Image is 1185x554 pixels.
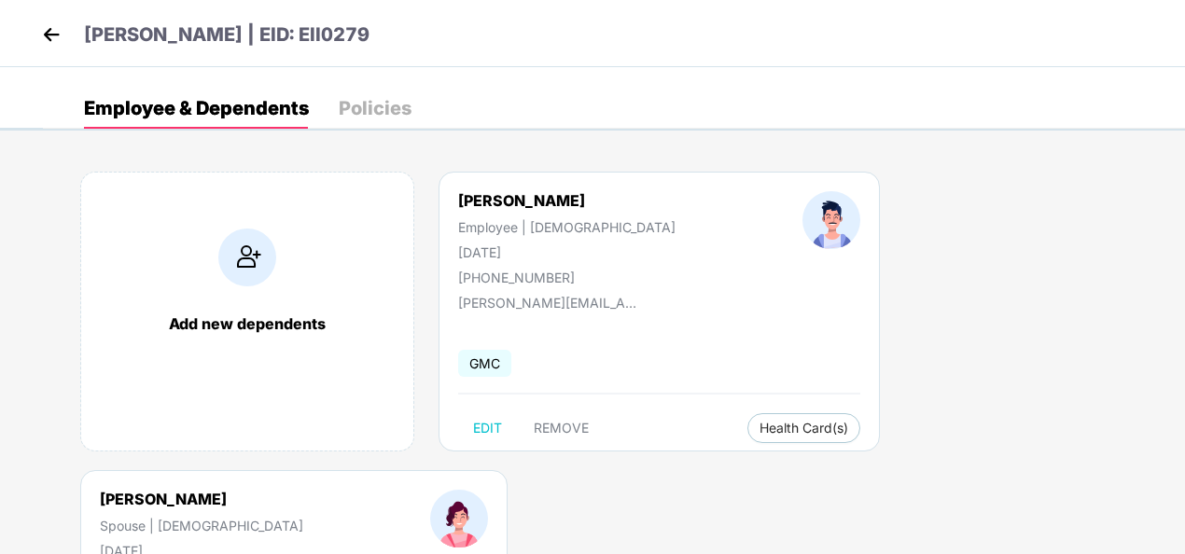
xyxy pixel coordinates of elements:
[458,350,511,377] span: GMC
[458,244,676,260] div: [DATE]
[458,270,676,285] div: [PHONE_NUMBER]
[458,295,645,311] div: [PERSON_NAME][EMAIL_ADDRESS][DOMAIN_NAME]
[84,99,309,118] div: Employee & Dependents
[458,219,676,235] div: Employee | [DEMOGRAPHIC_DATA]
[84,21,369,49] p: [PERSON_NAME] | EID: Ell0279
[760,423,848,433] span: Health Card(s)
[339,99,411,118] div: Policies
[747,413,860,443] button: Health Card(s)
[534,421,589,436] span: REMOVE
[100,314,395,333] div: Add new dependents
[430,490,488,547] img: profileImage
[519,413,604,443] button: REMOVE
[100,490,303,508] div: [PERSON_NAME]
[100,518,303,533] div: Spouse | [DEMOGRAPHIC_DATA]
[218,229,276,286] img: addIcon
[458,413,517,443] button: EDIT
[802,191,860,249] img: profileImage
[37,21,65,48] img: back
[458,191,676,210] div: [PERSON_NAME]
[473,421,502,436] span: EDIT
